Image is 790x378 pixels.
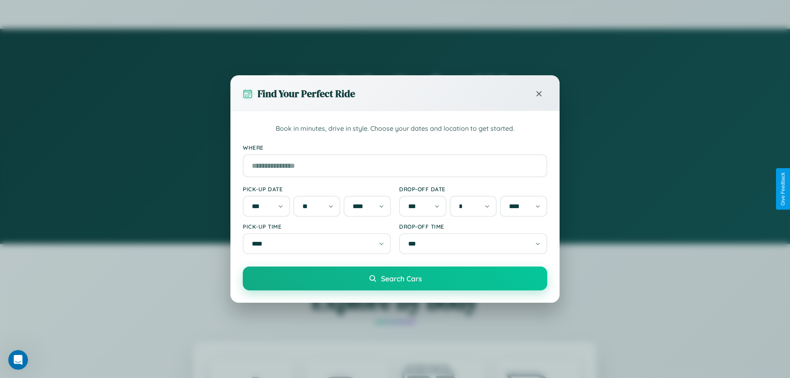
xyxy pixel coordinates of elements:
h3: Find Your Perfect Ride [258,87,355,100]
label: Pick-up Time [243,223,391,230]
button: Search Cars [243,267,547,290]
span: Search Cars [381,274,422,283]
label: Drop-off Date [399,186,547,192]
p: Book in minutes, drive in style. Choose your dates and location to get started. [243,123,547,134]
label: Drop-off Time [399,223,547,230]
label: Pick-up Date [243,186,391,192]
label: Where [243,144,547,151]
